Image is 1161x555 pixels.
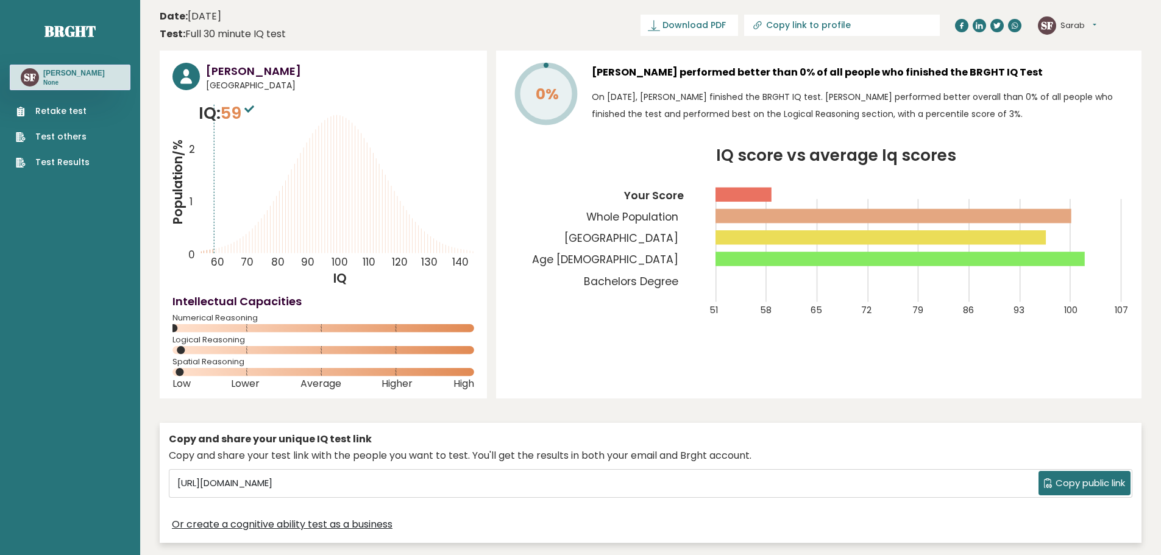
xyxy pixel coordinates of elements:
tspan: [GEOGRAPHIC_DATA] [564,231,678,246]
span: 59 [221,102,257,124]
tspan: Whole Population [586,210,678,224]
b: Date: [160,9,188,23]
tspan: Bachelors Degree [584,274,678,289]
tspan: 90 [301,255,314,269]
a: Download PDF [641,15,738,36]
b: Test: [160,27,185,41]
tspan: 79 [912,304,923,316]
span: Average [300,381,341,386]
tspan: 0% [536,83,559,105]
tspan: 60 [211,255,224,269]
span: Spatial Reasoning [172,359,474,364]
tspan: 86 [963,304,974,316]
tspan: IQ score vs average Iq scores [716,144,956,166]
time: [DATE] [160,9,221,24]
tspan: 65 [811,304,822,316]
a: Brght [44,21,96,41]
tspan: Your Score [623,188,684,203]
tspan: 70 [241,255,254,269]
button: Copy public link [1039,471,1131,495]
a: Test Results [16,156,90,169]
tspan: 2 [189,143,195,157]
text: SF [24,70,36,84]
text: SF [1041,18,1053,32]
tspan: Population/% [169,140,186,225]
tspan: 80 [271,255,285,269]
a: Test others [16,130,90,143]
tspan: 51 [709,304,718,316]
div: Copy and share your unique IQ test link [169,432,1132,447]
div: Copy and share your test link with the people you want to test. You'll get the results in both yo... [169,448,1132,463]
span: High [453,381,474,386]
tspan: 72 [861,304,872,316]
p: None [43,79,105,87]
a: Retake test [16,105,90,118]
p: On [DATE], [PERSON_NAME] finished the BRGHT IQ test. [PERSON_NAME] performed better overall than ... [592,88,1129,122]
span: Copy public link [1056,476,1125,490]
span: Lower [231,381,260,386]
tspan: 1 [190,194,193,209]
span: Numerical Reasoning [172,316,474,320]
span: Low [172,381,191,386]
tspan: 93 [1014,304,1024,316]
tspan: 110 [363,255,375,269]
div: Full 30 minute IQ test [160,27,286,41]
span: Download PDF [662,19,726,32]
span: Higher [382,381,413,386]
a: Or create a cognitive ability test as a business [172,517,392,532]
button: Sarab [1060,19,1096,32]
tspan: IQ [334,270,347,287]
h3: [PERSON_NAME] [43,68,105,78]
tspan: 120 [392,255,408,269]
tspan: Age [DEMOGRAPHIC_DATA] [532,252,678,267]
tspan: 107 [1115,304,1128,316]
tspan: 0 [188,247,195,262]
tspan: 140 [452,255,469,269]
p: IQ: [199,101,257,125]
span: [GEOGRAPHIC_DATA] [206,79,474,92]
tspan: 58 [760,304,772,316]
span: Logical Reasoning [172,338,474,342]
h4: Intellectual Capacities [172,293,474,309]
tspan: 100 [332,255,348,269]
tspan: 130 [422,255,438,269]
h3: [PERSON_NAME] [206,63,474,79]
h3: [PERSON_NAME] performed better than 0% of all people who finished the BRGHT IQ Test [592,63,1129,82]
tspan: 100 [1064,304,1078,316]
